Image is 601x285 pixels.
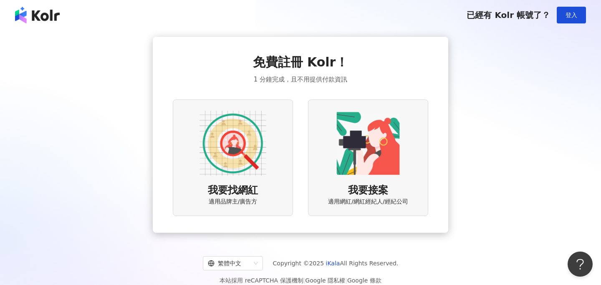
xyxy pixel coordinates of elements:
[467,10,550,20] span: 已經有 Kolr 帳號了？
[345,277,347,284] span: |
[208,183,258,198] span: 我要找網紅
[253,53,348,71] span: 免費註冊 Kolr！
[305,277,345,284] a: Google 隱私權
[254,74,347,84] span: 1 分鐘完成，且不用提供付款資訊
[209,198,258,206] span: 適用品牌主/廣告方
[557,7,586,23] button: 登入
[199,110,266,177] img: AD identity option
[566,12,577,18] span: 登入
[15,7,60,23] img: logo
[273,258,399,268] span: Copyright © 2025 All Rights Reserved.
[303,277,306,284] span: |
[208,257,250,270] div: 繁體中文
[326,260,340,267] a: iKala
[347,277,381,284] a: Google 條款
[328,198,408,206] span: 適用網紅/網紅經紀人/經紀公司
[335,110,402,177] img: KOL identity option
[348,183,388,198] span: 我要接案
